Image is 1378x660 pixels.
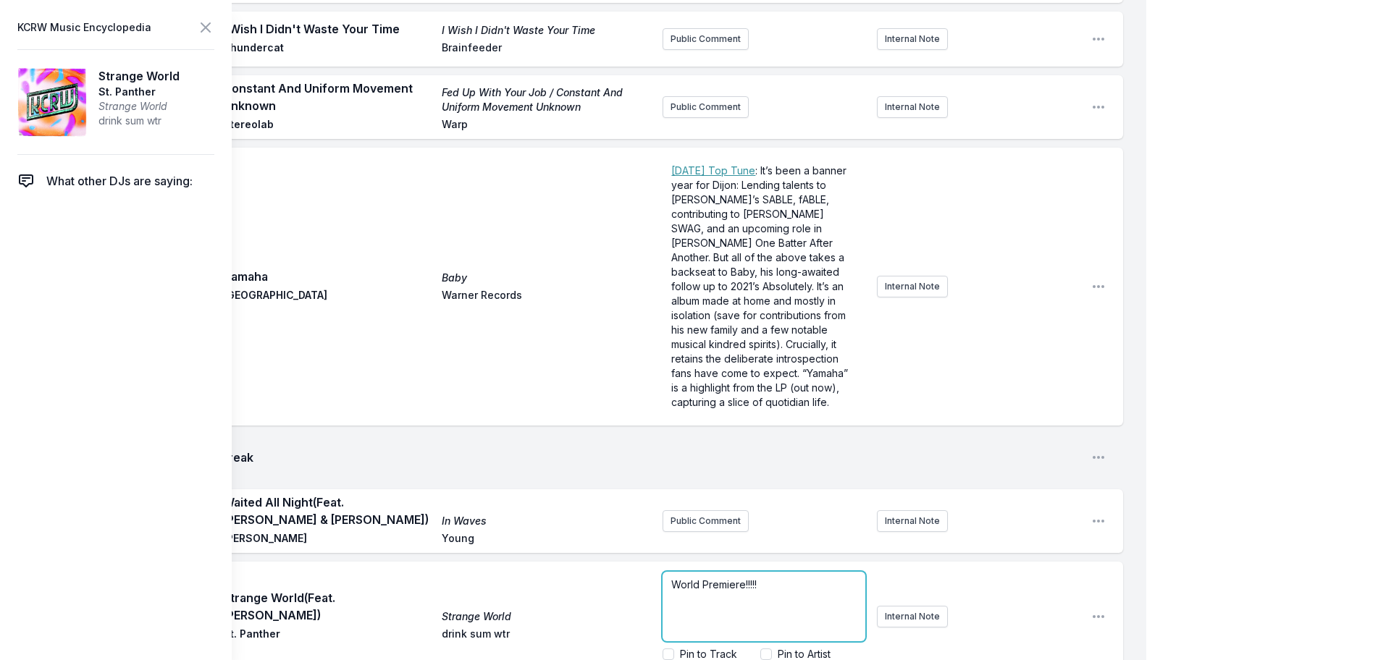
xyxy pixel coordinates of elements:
[442,85,652,114] span: Fed Up With Your Job / Constant And Uniform Movement Unknown
[442,41,652,58] span: Brainfeeder
[17,17,151,38] span: KCRW Music Encyclopedia
[442,514,652,528] span: In Waves
[98,85,180,99] span: St. Panther
[1091,450,1106,465] button: Open playlist item options
[98,114,180,128] span: drink sum wtr
[671,578,757,591] span: World Premiere!!!!!
[1091,514,1106,528] button: Open playlist item options
[442,117,652,135] span: Warp
[442,609,652,624] span: Strange World
[1091,100,1106,114] button: Open playlist item options
[877,96,948,118] button: Internal Note
[220,449,1080,466] span: Break
[663,96,749,118] button: Public Comment
[223,288,433,305] span: [GEOGRAPHIC_DATA]
[223,20,433,38] span: I Wish I Didn't Waste Your Time
[46,172,193,190] span: What other DJs are saying:
[877,606,948,627] button: Internal Note
[98,99,180,114] span: Strange World
[442,271,652,285] span: Baby
[877,28,948,50] button: Internal Note
[98,67,180,85] span: Strange World
[223,627,433,644] span: St. Panther
[442,288,652,305] span: Warner Records
[223,80,433,114] span: Constant And Uniform Movement Unknown
[663,28,749,50] button: Public Comment
[442,627,652,644] span: drink sum wtr
[877,276,948,297] button: Internal Note
[223,41,433,58] span: Thundercat
[17,67,87,137] img: Strange World
[1091,609,1106,624] button: Open playlist item options
[223,117,433,135] span: Stereolab
[663,510,749,532] button: Public Comment
[671,164,755,177] a: [DATE] Top Tune
[877,510,948,532] button: Internal Note
[223,494,433,528] span: Waited All Night (Feat. [PERSON_NAME] & [PERSON_NAME])
[1091,32,1106,46] button: Open playlist item options
[671,164,851,408] span: : It’s been a banner year for Dijon: Lending talents to [PERSON_NAME]’s SABLE, fABLE, contributin...
[223,589,433,624] span: Strange World (Feat. [PERSON_NAME])
[223,531,433,549] span: [PERSON_NAME]
[442,23,652,38] span: I Wish I Didn't Waste Your Time
[223,268,433,285] span: Yamaha
[442,531,652,549] span: Young
[1091,279,1106,294] button: Open playlist item options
